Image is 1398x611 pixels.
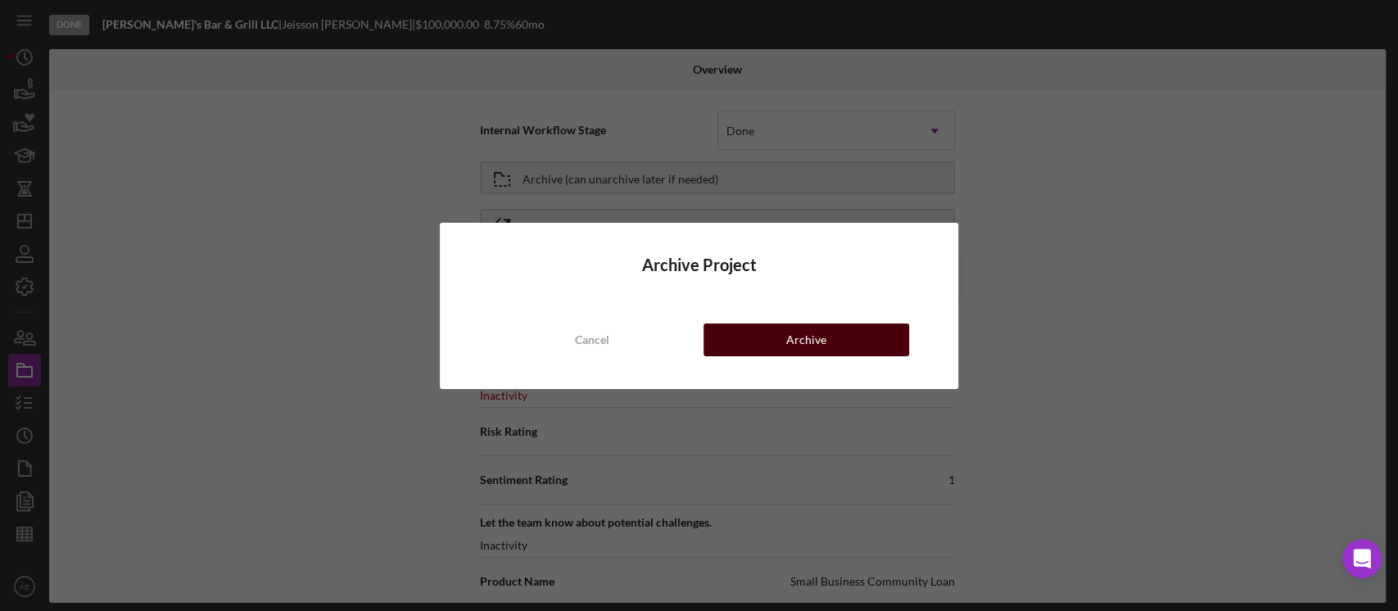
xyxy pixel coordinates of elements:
[489,256,908,274] h4: Archive Project
[575,324,609,356] div: Cancel
[1342,539,1382,578] div: Open Intercom Messenger
[489,324,694,356] button: Cancel
[786,324,826,356] div: Archive
[704,324,909,356] button: Archive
